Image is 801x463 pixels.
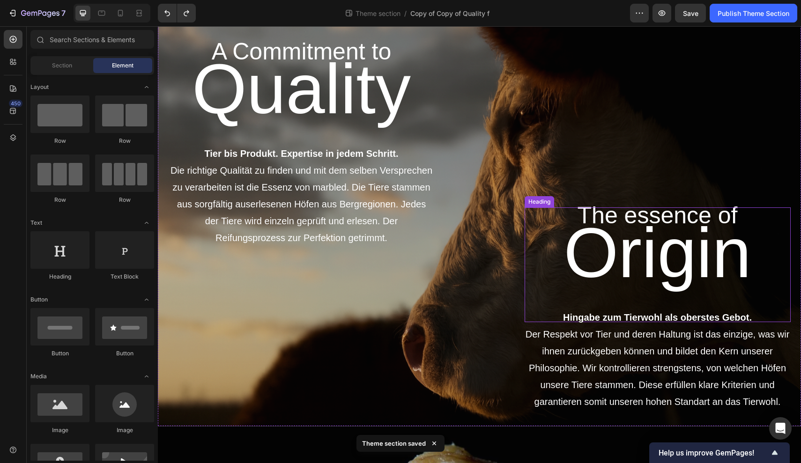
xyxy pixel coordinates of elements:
span: Toggle open [139,80,154,95]
span: Text [30,219,42,227]
span: Theme section [354,8,402,18]
button: Save [675,4,706,22]
div: Row [30,196,89,204]
p: Der Respekt vor Tier und deren Haltung ist das einzige, was wir ihnen zurückgeben können und bild... [368,300,632,384]
span: Toggle open [139,292,154,307]
span: Save [683,9,698,17]
span: Section [52,61,72,70]
p: 7 [61,7,66,19]
div: Heading [369,171,394,180]
span: Layout [30,83,49,91]
span: / [404,8,407,18]
div: Heading [30,272,89,281]
div: Button [95,349,154,358]
span: Toggle open [139,369,154,384]
input: Search Sections & Elements [30,30,154,49]
button: 7 [4,4,70,22]
span: Media [30,372,47,381]
button: Show survey - Help us improve GemPages! [659,447,780,458]
div: Image [95,426,154,434]
div: Row [95,137,154,145]
div: Open Intercom Messenger [769,417,792,440]
p: Theme section saved [362,439,426,448]
h2: The essence of [367,174,633,205]
span: Help us improve GemPages! [659,448,769,457]
span: Copy of Copy of Quality f [410,8,489,18]
div: Text Block [95,272,154,281]
div: Row [30,137,89,145]
div: Publish Theme Section [718,8,789,18]
button: Publish Theme Section [710,4,797,22]
span: Element [112,61,133,70]
div: Button [30,349,89,358]
div: 450 [9,100,22,107]
strong: Hingabe zum Tierwohl als oberstes Gebot. [405,286,594,296]
div: Undo/Redo [158,4,196,22]
h1: Origin [367,181,633,296]
div: Image [30,426,89,434]
span: Button [30,295,48,304]
span: Toggle open [139,215,154,230]
iframe: Design area [158,26,801,463]
div: Row [95,196,154,204]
